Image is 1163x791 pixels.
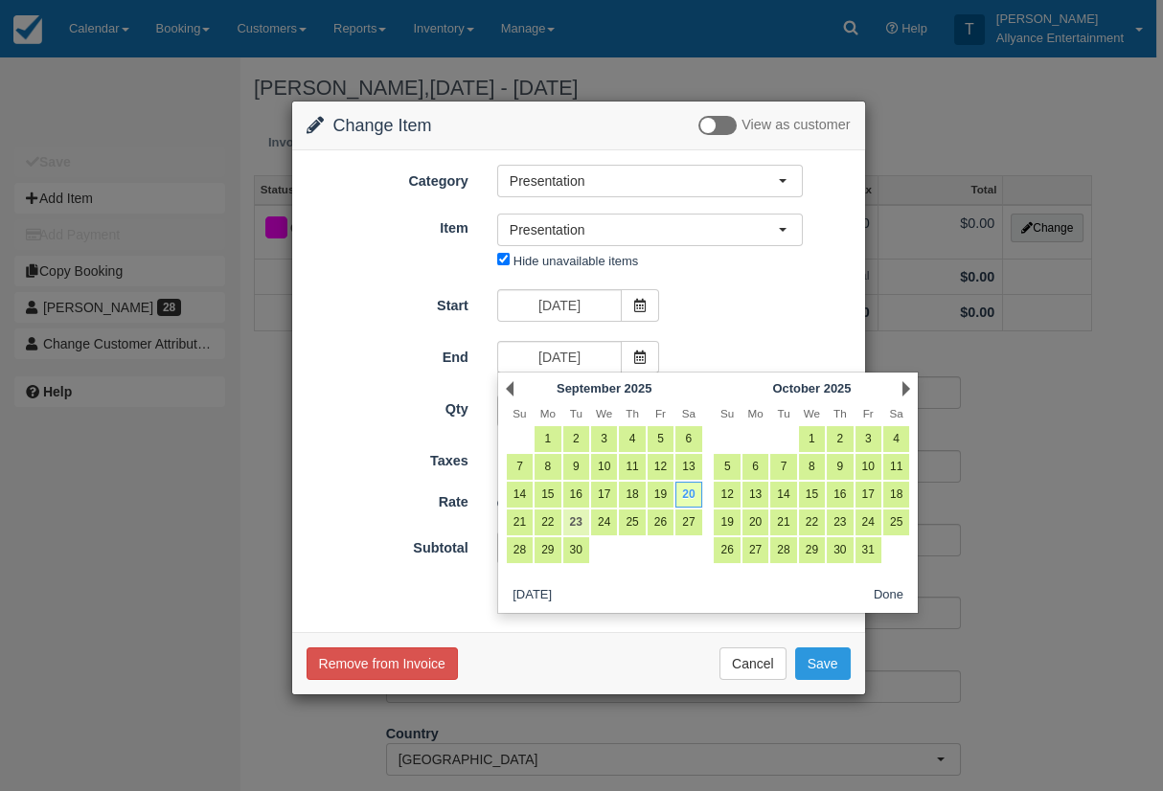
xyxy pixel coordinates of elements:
a: 24 [855,509,881,535]
span: Sunday [513,407,526,419]
span: Monday [540,407,556,419]
button: Presentation [497,214,803,246]
a: 6 [742,454,768,480]
a: 25 [619,509,645,535]
a: 8 [535,454,560,480]
a: 23 [563,509,589,535]
a: 10 [591,454,617,480]
label: Item [292,212,483,238]
span: Wednesday [804,407,820,419]
a: 27 [742,537,768,563]
a: Prev [506,381,513,396]
a: 4 [883,426,909,452]
a: 7 [770,454,796,480]
a: Next [902,381,910,396]
a: 16 [563,482,589,508]
a: 14 [770,482,796,508]
button: Save [795,647,851,680]
button: Presentation [497,165,803,197]
a: 2 [563,426,589,452]
a: 29 [799,537,825,563]
label: Taxes [292,444,483,471]
span: Saturday [890,407,903,419]
a: 13 [675,454,701,480]
span: Saturday [682,407,696,419]
a: 6 [675,426,701,452]
a: 5 [714,454,740,480]
label: Category [292,165,483,192]
a: 25 [883,509,909,535]
span: Tuesday [777,407,789,419]
a: 2 [827,426,853,452]
button: Remove from Invoice [307,647,458,680]
span: 2025 [625,381,652,395]
a: 16 [827,482,853,508]
label: Hide unavailable items [513,254,638,268]
span: Sunday [720,407,734,419]
span: Wednesday [596,407,612,419]
a: 4 [619,426,645,452]
a: 1 [799,426,825,452]
label: End [292,341,483,368]
span: Thursday [626,407,639,419]
a: 28 [507,537,533,563]
a: 22 [535,509,560,535]
a: 5 [648,426,673,452]
a: 12 [648,454,673,480]
span: Change Item [333,116,432,135]
a: 1 [535,426,560,452]
a: 18 [883,482,909,508]
a: 23 [827,509,853,535]
span: Friday [863,407,874,419]
a: 14 [507,482,533,508]
a: 19 [714,509,740,535]
label: Subtotal [292,531,483,558]
span: Thursday [833,407,847,419]
a: 19 [648,482,673,508]
span: Tuesday [570,407,582,419]
a: 24 [591,509,617,535]
span: Monday [747,407,763,419]
a: 26 [648,509,673,535]
a: 9 [563,454,589,480]
a: 30 [563,537,589,563]
label: Qty [292,393,483,419]
button: Cancel [719,647,787,680]
a: 10 [855,454,881,480]
label: Start [292,289,483,316]
label: Rate [292,486,483,512]
span: September [557,381,621,395]
a: 18 [619,482,645,508]
span: Presentation [510,171,778,191]
a: 20 [675,482,701,508]
a: 3 [591,426,617,452]
a: 11 [619,454,645,480]
a: 21 [507,509,533,535]
a: 22 [799,509,825,535]
button: Done [866,584,911,608]
a: 15 [799,482,825,508]
a: 26 [714,537,740,563]
div: 1 Day [483,487,865,519]
a: 29 [535,537,560,563]
span: Presentation [510,220,778,239]
span: View as customer [741,118,850,133]
a: 30 [827,537,853,563]
a: 27 [675,509,701,535]
a: 17 [855,482,881,508]
button: [DATE] [505,584,559,608]
span: Friday [655,407,666,419]
span: October [772,381,820,395]
a: 7 [507,454,533,480]
a: 8 [799,454,825,480]
a: 21 [770,509,796,535]
a: 3 [855,426,881,452]
a: 12 [714,482,740,508]
span: 2025 [824,381,852,395]
a: 15 [535,482,560,508]
a: 31 [855,537,881,563]
a: 17 [591,482,617,508]
a: 28 [770,537,796,563]
a: 11 [883,454,909,480]
a: 9 [827,454,853,480]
